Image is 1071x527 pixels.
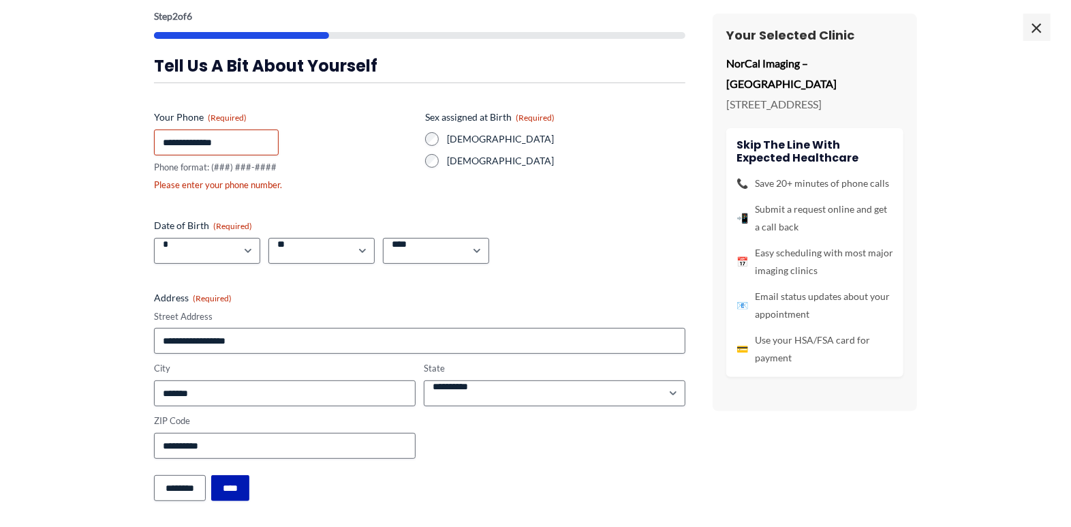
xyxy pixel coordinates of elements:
[154,161,414,174] div: Phone format: (###) ###-####
[726,53,903,93] p: NorCal Imaging – [GEOGRAPHIC_DATA]
[154,219,252,232] legend: Date of Birth
[736,331,893,367] li: Use your HSA/FSA card for payment
[736,138,893,164] h4: Skip the line with Expected Healthcare
[736,200,893,236] li: Submit a request online and get a call back
[736,244,893,280] li: Easy scheduling with most major imaging clinics
[1023,14,1051,41] span: ×
[154,362,416,375] label: City
[736,209,748,227] span: 📲
[736,340,748,358] span: 💳
[516,112,555,123] span: (Required)
[154,12,685,21] p: Step of
[736,175,893,192] li: Save 20+ minutes of phone calls
[736,175,748,192] span: 📞
[425,110,555,124] legend: Sex assigned at Birth
[726,27,903,43] h3: Your Selected Clinic
[736,297,748,314] span: 📧
[154,110,414,124] label: Your Phone
[193,293,232,303] span: (Required)
[213,221,252,231] span: (Required)
[154,310,685,323] label: Street Address
[726,94,903,115] p: [STREET_ADDRESS]
[424,362,685,375] label: State
[172,10,178,22] span: 2
[208,112,247,123] span: (Required)
[447,154,685,168] label: [DEMOGRAPHIC_DATA]
[447,132,685,146] label: [DEMOGRAPHIC_DATA]
[736,253,748,271] span: 📅
[154,415,416,427] label: ZIP Code
[154,179,414,192] div: Please enter your phone number.
[154,55,685,76] h3: Tell us a bit about yourself
[154,291,232,305] legend: Address
[736,288,893,323] li: Email status updates about your appointment
[187,10,192,22] span: 6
